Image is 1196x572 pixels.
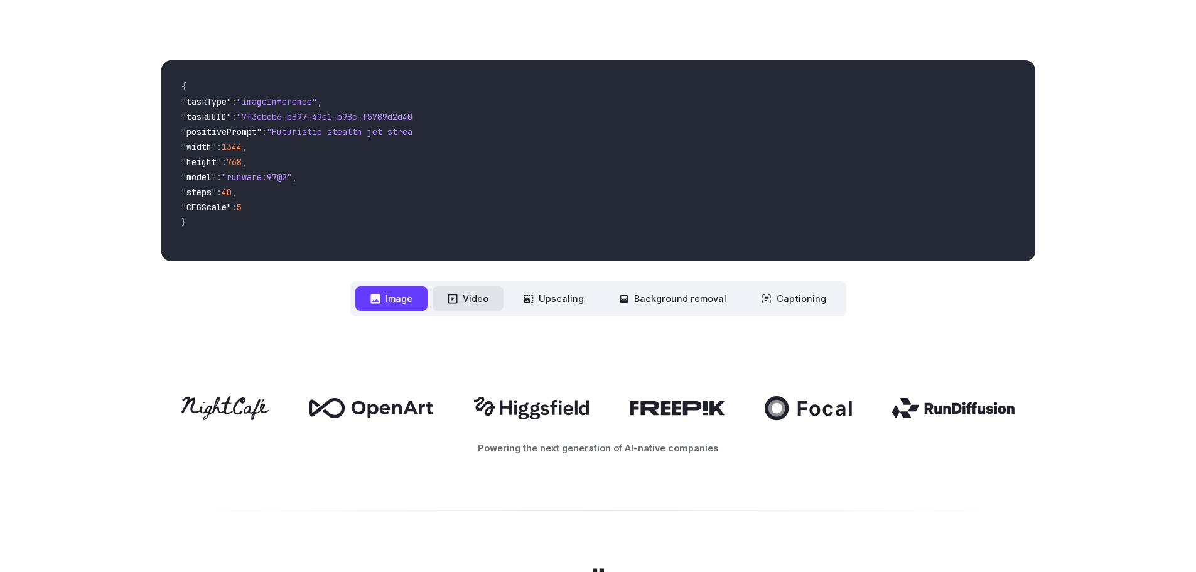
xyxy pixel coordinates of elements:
[746,286,841,311] button: Captioning
[232,202,237,213] span: :
[232,111,237,122] span: :
[181,217,186,228] span: }
[242,156,247,168] span: ,
[262,126,267,138] span: :
[317,96,322,107] span: ,
[604,286,741,311] button: Background removal
[181,141,217,153] span: "width"
[181,81,186,92] span: {
[181,186,217,198] span: "steps"
[227,156,242,168] span: 768
[509,286,599,311] button: Upscaling
[237,96,317,107] span: "imageInference"
[237,111,428,122] span: "7f3ebcb6-b897-49e1-b98c-f5789d2d40d7"
[292,171,297,183] span: ,
[355,286,428,311] button: Image
[222,156,227,168] span: :
[161,441,1035,455] p: Powering the next generation of AI-native companies
[181,126,262,138] span: "positivePrompt"
[232,96,237,107] span: :
[181,171,217,183] span: "model"
[222,171,292,183] span: "runware:97@2"
[181,202,232,213] span: "CFGScale"
[242,141,247,153] span: ,
[217,171,222,183] span: :
[181,156,222,168] span: "height"
[232,186,237,198] span: ,
[217,141,222,153] span: :
[217,186,222,198] span: :
[222,186,232,198] span: 40
[433,286,504,311] button: Video
[237,202,242,213] span: 5
[181,96,232,107] span: "taskType"
[222,141,242,153] span: 1344
[267,126,724,138] span: "Futuristic stealth jet streaking through a neon-lit cityscape with glowing purple exhaust"
[181,111,232,122] span: "taskUUID"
